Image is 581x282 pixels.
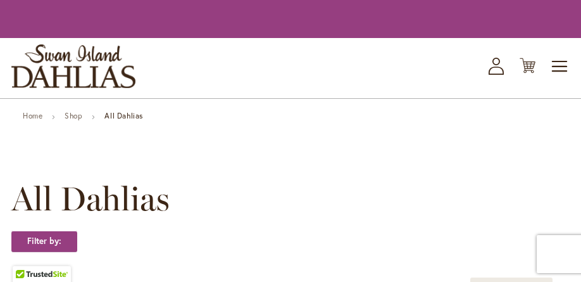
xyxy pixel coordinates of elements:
[104,111,143,120] strong: All Dahlias
[23,111,42,120] a: Home
[11,231,77,252] strong: Filter by:
[11,180,170,218] span: All Dahlias
[11,44,135,88] a: store logo
[65,111,82,120] a: Shop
